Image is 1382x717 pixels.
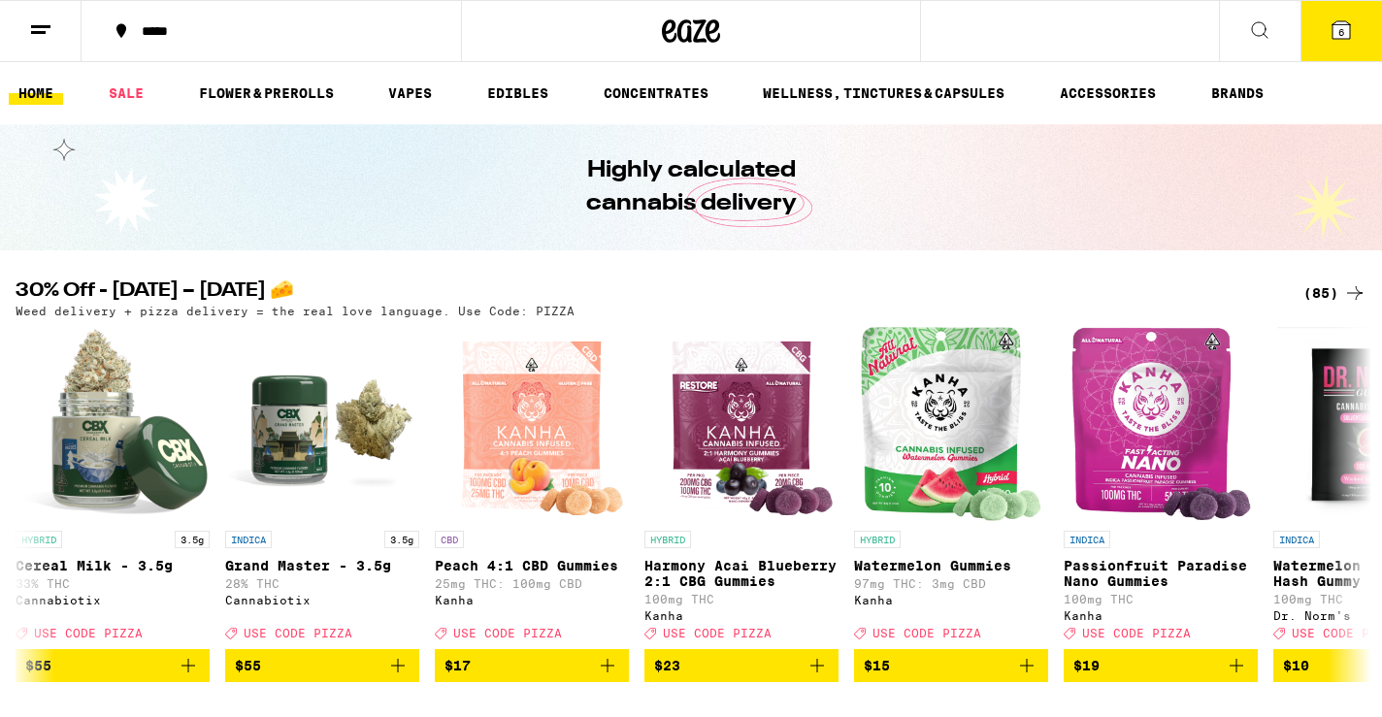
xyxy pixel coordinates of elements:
[16,281,1271,305] h2: 30% Off - [DATE] – [DATE] 🧀
[16,327,210,521] img: Cannabiotix - Cereal Milk - 3.5g
[225,594,419,606] div: Cannabiotix
[16,531,62,548] p: HYBRID
[1257,659,1363,707] iframe: Opens a widget where you can find more information
[1273,531,1320,548] p: INDICA
[1064,558,1258,589] p: Passionfruit Paradise Nano Gummies
[872,627,981,639] span: USE CODE PIZZA
[1064,649,1258,682] button: Add to bag
[225,531,272,548] p: INDICA
[854,577,1048,590] p: 97mg THC: 3mg CBD
[16,594,210,606] div: Cannabiotix
[444,658,471,673] span: $17
[435,558,629,573] p: Peach 4:1 CBD Gummies
[644,649,839,682] button: Add to bag
[225,558,419,573] p: Grand Master - 3.5g
[1064,609,1258,622] div: Kanha
[25,658,51,673] span: $55
[378,81,442,105] a: VAPES
[384,531,419,548] p: 3.5g
[1303,281,1366,305] a: (85)
[1064,327,1258,649] a: Open page for Passionfruit Paradise Nano Gummies from Kanha
[654,658,680,673] span: $23
[854,531,901,548] p: HYBRID
[235,658,261,673] span: $55
[437,327,626,521] img: Kanha - Peach 4:1 CBD Gummies
[1064,531,1110,548] p: INDICA
[646,327,836,521] img: Kanha - Harmony Acai Blueberry 2:1 CBG Gummies
[16,327,210,649] a: Open page for Cereal Milk - 3.5g from Cannabiotix
[9,81,63,105] a: HOME
[644,609,839,622] div: Kanha
[854,558,1048,573] p: Watermelon Gummies
[16,577,210,590] p: 33% THC
[225,327,419,649] a: Open page for Grand Master - 3.5g from Cannabiotix
[854,594,1048,606] div: Kanha
[1064,593,1258,605] p: 100mg THC
[531,154,851,220] h1: Highly calculated cannabis delivery
[34,627,143,639] span: USE CODE PIZZA
[594,81,718,105] a: CONCENTRATES
[435,594,629,606] div: Kanha
[189,81,344,105] a: FLOWER & PREROLLS
[1073,658,1100,673] span: $19
[435,577,629,590] p: 25mg THC: 100mg CBD
[753,81,1014,105] a: WELLNESS, TINCTURES & CAPSULES
[16,649,210,682] button: Add to bag
[225,649,419,682] button: Add to bag
[644,531,691,548] p: HYBRID
[453,627,562,639] span: USE CODE PIZZA
[99,81,153,105] a: SALE
[1338,26,1344,38] span: 6
[435,649,629,682] button: Add to bag
[435,327,629,649] a: Open page for Peach 4:1 CBD Gummies from Kanha
[1082,627,1191,639] span: USE CODE PIZZA
[435,531,464,548] p: CBD
[1070,327,1251,521] img: Kanha - Passionfruit Paradise Nano Gummies
[644,593,839,605] p: 100mg THC
[644,327,839,649] a: Open page for Harmony Acai Blueberry 2:1 CBG Gummies from Kanha
[854,649,1048,682] button: Add to bag
[16,305,575,317] p: Weed delivery + pizza delivery = the real love language. Use Code: PIZZA
[225,577,419,590] p: 28% THC
[477,81,558,105] a: EDIBLES
[16,558,210,573] p: Cereal Milk - 3.5g
[1201,81,1273,105] button: BRANDS
[1300,1,1382,61] button: 6
[663,627,772,639] span: USE CODE PIZZA
[854,327,1048,649] a: Open page for Watermelon Gummies from Kanha
[864,658,890,673] span: $15
[225,327,419,521] img: Cannabiotix - Grand Master - 3.5g
[1050,81,1166,105] a: ACCESSORIES
[861,327,1041,521] img: Kanha - Watermelon Gummies
[175,531,210,548] p: 3.5g
[244,627,352,639] span: USE CODE PIZZA
[644,558,839,589] p: Harmony Acai Blueberry 2:1 CBG Gummies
